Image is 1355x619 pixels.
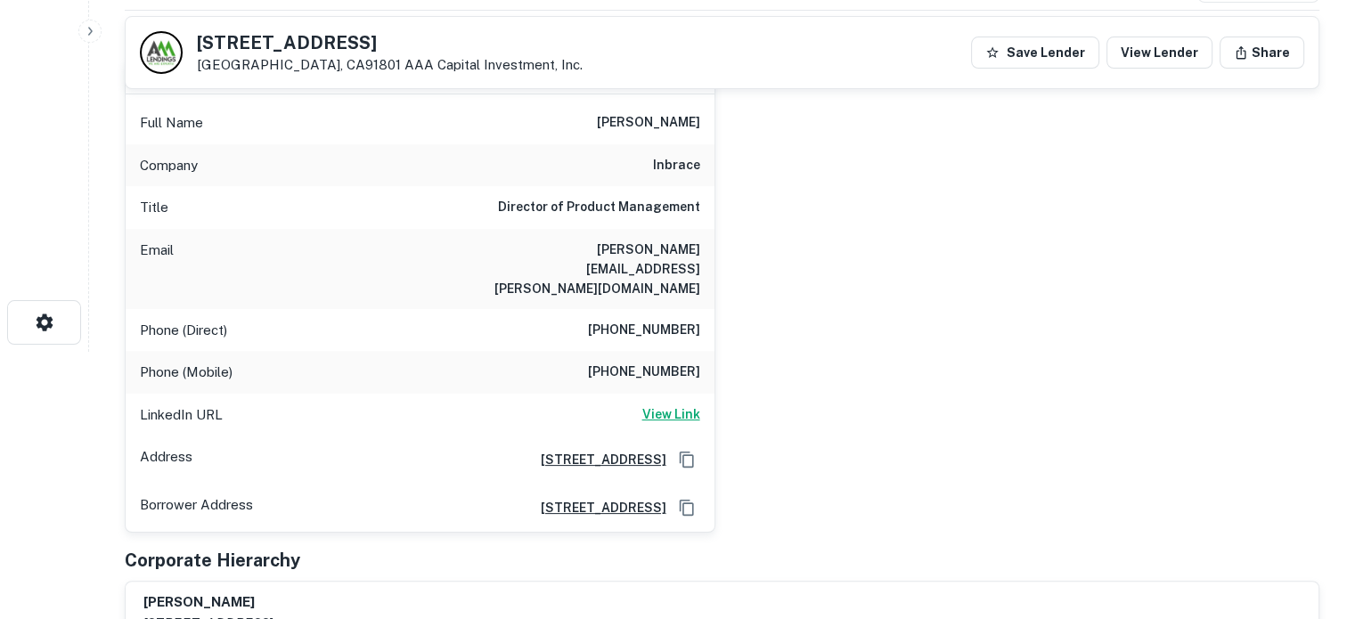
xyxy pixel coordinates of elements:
[140,112,203,134] p: Full Name
[404,57,583,72] a: AAA Capital Investment, Inc.
[1220,37,1304,69] button: Share
[140,240,174,298] p: Email
[140,446,192,473] p: Address
[588,320,700,341] h6: [PHONE_NUMBER]
[486,240,700,298] h6: [PERSON_NAME][EMAIL_ADDRESS][PERSON_NAME][DOMAIN_NAME]
[498,197,700,218] h6: Director of Product Management
[125,547,300,574] h5: Corporate Hierarchy
[1106,37,1212,69] a: View Lender
[140,197,168,218] p: Title
[971,37,1099,69] button: Save Lender
[526,498,666,517] a: [STREET_ADDRESS]
[143,592,273,613] h6: [PERSON_NAME]
[197,57,583,73] p: [GEOGRAPHIC_DATA], CA91801
[140,362,233,383] p: Phone (Mobile)
[140,404,223,426] p: LinkedIn URL
[140,494,253,521] p: Borrower Address
[140,320,227,341] p: Phone (Direct)
[597,112,700,134] h6: [PERSON_NAME]
[673,494,700,521] button: Copy Address
[1266,476,1355,562] iframe: Chat Widget
[653,155,700,176] h6: inbrace
[197,34,583,52] h5: [STREET_ADDRESS]
[642,404,700,426] a: View Link
[588,362,700,383] h6: [PHONE_NUMBER]
[673,446,700,473] button: Copy Address
[140,155,198,176] p: Company
[642,404,700,424] h6: View Link
[526,450,666,469] a: [STREET_ADDRESS]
